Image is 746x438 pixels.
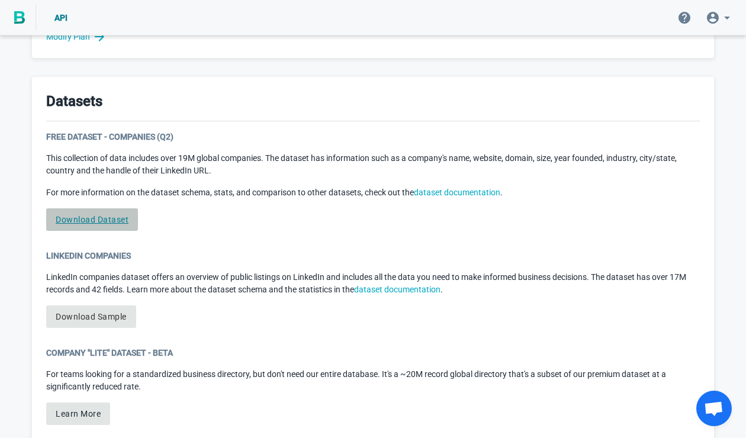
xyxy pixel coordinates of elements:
[46,402,110,425] button: Learn More
[46,305,136,328] a: Download Sample
[46,250,700,262] div: LinkedIn Companies
[354,285,440,294] a: dataset documentation
[46,131,700,143] div: Free Dataset - Companies (Q2)
[414,188,500,197] a: dataset documentation
[46,271,700,296] p: LinkedIn companies dataset offers an overview of public listings on LinkedIn and includes all the...
[46,186,700,199] p: For more information on the dataset schema, stats, and comparison to other datasets, check out the .
[46,30,700,44] a: Modify Plan
[46,208,138,231] a: Download Dataset
[54,13,67,22] span: API
[46,152,700,177] p: This collection of data includes over 19M global companies. The dataset has information such as a...
[14,11,25,24] img: BigPicture.io
[46,91,102,111] h3: Datasets
[46,347,700,359] div: Company "Lite" Dataset - Beta
[696,391,732,426] div: Open chat
[46,368,700,393] p: For teams looking for a standardized business directory, but don't need our entire database. It's...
